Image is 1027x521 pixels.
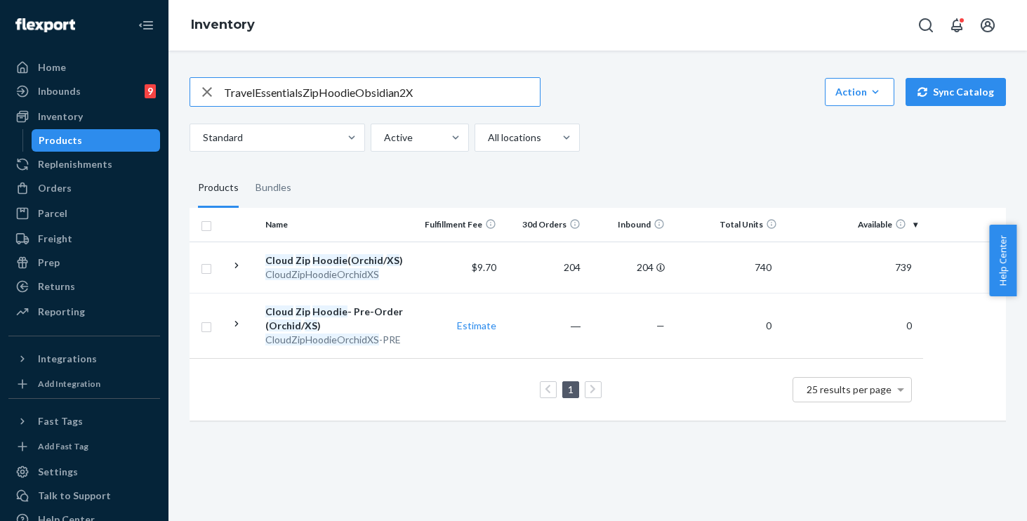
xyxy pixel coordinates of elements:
[8,301,160,323] a: Reporting
[8,202,160,225] a: Parcel
[32,129,161,152] a: Products
[989,225,1016,296] button: Help Center
[586,208,670,242] th: Inbound
[8,105,160,128] a: Inventory
[265,253,412,268] div: ( / )
[260,208,418,242] th: Name
[8,410,160,433] button: Fast Tags
[38,489,111,503] div: Talk to Support
[825,78,894,106] button: Action
[912,11,940,39] button: Open Search Box
[265,268,379,280] em: CloudZipHoodieOrchidXS
[565,383,576,395] a: Page 1 is your current page
[943,11,971,39] button: Open notifications
[8,376,160,393] a: Add Integration
[265,305,412,333] div: - Pre-Order ( / )
[38,60,66,74] div: Home
[8,484,160,507] a: Talk to Support
[39,133,82,147] div: Products
[486,131,488,145] input: All locations
[38,84,81,98] div: Inbounds
[312,305,347,317] em: Hoodie
[305,319,317,331] em: XS
[8,251,160,274] a: Prep
[38,305,85,319] div: Reporting
[256,169,291,208] div: Bundles
[38,181,72,195] div: Orders
[38,440,88,452] div: Add Fast Tag
[502,293,586,358] td: ―
[38,110,83,124] div: Inventory
[835,85,884,99] div: Action
[502,242,586,293] td: 204
[457,319,496,331] a: Estimate
[418,208,502,242] th: Fulfillment Fee
[224,78,540,106] input: Search inventory by name or sku
[38,465,78,479] div: Settings
[901,319,917,331] span: 0
[296,254,310,266] em: Zip
[180,5,266,46] ol: breadcrumbs
[269,319,301,331] em: Orchid
[8,227,160,250] a: Freight
[8,275,160,298] a: Returns
[749,261,777,273] span: 740
[38,279,75,294] div: Returns
[760,319,777,331] span: 0
[265,305,293,317] em: Cloud
[145,84,156,98] div: 9
[383,131,384,145] input: Active
[38,256,60,270] div: Prep
[265,254,293,266] em: Cloud
[312,254,347,266] em: Hoodie
[8,177,160,199] a: Orders
[8,56,160,79] a: Home
[38,157,112,171] div: Replenishments
[201,131,203,145] input: Standard
[191,17,255,32] a: Inventory
[198,169,239,208] div: Products
[8,438,160,455] a: Add Fast Tag
[38,378,100,390] div: Add Integration
[38,232,72,246] div: Freight
[38,206,67,220] div: Parcel
[8,80,160,103] a: Inbounds9
[586,242,670,293] td: 204
[8,461,160,483] a: Settings
[502,208,586,242] th: 30d Orders
[8,348,160,370] button: Integrations
[351,254,383,266] em: Orchid
[265,334,379,345] em: CloudZipHoodieOrchidXS
[783,208,923,242] th: Available
[807,383,892,395] span: 25 results per page
[656,319,665,331] span: —
[15,18,75,32] img: Flexport logo
[974,11,1002,39] button: Open account menu
[670,208,783,242] th: Total Units
[906,78,1006,106] button: Sync Catalog
[265,333,412,347] div: -PRE
[889,261,917,273] span: 739
[38,414,83,428] div: Fast Tags
[38,352,97,366] div: Integrations
[472,261,496,273] span: $9.70
[387,254,399,266] em: XS
[8,153,160,176] a: Replenishments
[296,305,310,317] em: Zip
[132,11,160,39] button: Close Navigation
